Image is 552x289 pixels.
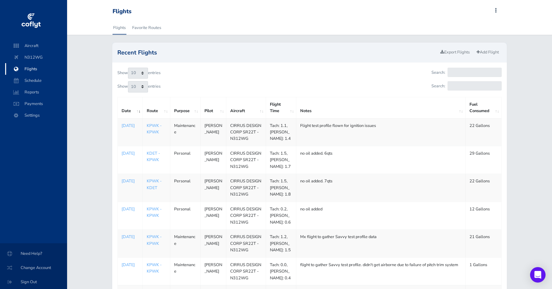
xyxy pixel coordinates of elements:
a: KPWK - KPWK [147,206,162,218]
td: CIRRUS DESIGN CORP SR22T - N312WG [226,146,266,174]
span: Schedule [12,75,61,86]
td: Tach: 1.5, [PERSON_NAME]: 1.8 [266,174,296,202]
span: Settings [12,110,61,121]
th: Aircraft: activate to sort column ascending [226,97,266,118]
td: Tach: 0.2, [PERSON_NAME]: 0.6 [266,202,296,229]
td: 22 Gallons [465,174,501,202]
td: CIRRUS DESIGN CORP SR22T - N312WG [226,202,266,229]
a: Add Flight [474,48,502,57]
td: Personal [170,202,201,229]
h2: Recent Flights [117,50,437,55]
span: Sign Out [8,276,59,288]
label: Search: [431,68,501,77]
td: 12 Gallons [465,202,501,229]
td: no oil added. 7qts [296,174,465,202]
a: [DATE] [122,234,139,240]
td: [PERSON_NAME] [201,118,226,146]
a: Flights [113,21,126,35]
td: CIRRUS DESIGN CORP SR22T - N312WG [226,174,266,202]
td: CIRRUS DESIGN CORP SR22T - N312WG [226,257,266,285]
th: Pilot: activate to sort column ascending [201,97,226,118]
td: [PERSON_NAME] [201,174,226,202]
a: Favorite Routes [132,21,162,35]
td: 21 Gallons [465,230,501,257]
td: 29 Gallons [465,146,501,174]
label: Show entries [117,81,161,92]
td: Tach: 1.5, [PERSON_NAME]: 1.7 [266,146,296,174]
td: 1 Gallons [465,257,501,285]
td: Tach: 0.0, [PERSON_NAME]: 0.4 [266,257,296,285]
input: Search: [448,68,502,77]
td: Personal [170,146,201,174]
span: Aircraft [12,40,61,52]
th: Flight Time: activate to sort column ascending [266,97,296,118]
td: [PERSON_NAME] [201,146,226,174]
td: Flight test profile flown for ignition issues [296,118,465,146]
div: Flights [113,8,132,15]
a: Export Flights [438,48,473,57]
a: [DATE] [122,150,139,157]
label: Search: [431,81,501,91]
td: 22 Gallons [465,118,501,146]
span: Flights [12,63,61,75]
span: Payments [12,98,61,110]
td: [PERSON_NAME] [201,257,226,285]
td: [PERSON_NAME] [201,230,226,257]
th: Fuel Consumed: activate to sort column ascending [465,97,501,118]
span: Reports [12,86,61,98]
a: KPWK - KDET [147,178,162,190]
a: [DATE] [122,262,139,268]
a: [DATE] [122,206,139,212]
td: no oil added. 6qts [296,146,465,174]
a: KPWK - KPWK [147,234,162,246]
td: CIRRUS DESIGN CORP SR22T - N312WG [226,230,266,257]
td: Maintenance [170,257,201,285]
th: Date: activate to sort column ascending [118,97,143,118]
td: Maintenance [170,230,201,257]
td: Tach: 1.2, [PERSON_NAME]: 1.5 [266,230,296,257]
th: Notes: activate to sort column ascending [296,97,465,118]
input: Search: [448,81,502,91]
span: N312WG [12,52,61,63]
a: KPWK - KPWK [147,123,162,135]
a: KDET - KPWK [147,150,160,163]
td: no oil added [296,202,465,229]
td: Mx flight to gather Savvy test profile data [296,230,465,257]
td: Tach: 1.1, [PERSON_NAME]: 1.4 [266,118,296,146]
td: CIRRUS DESIGN CORP SR22T - N312WG [226,118,266,146]
th: Route: activate to sort column ascending [143,97,170,118]
label: Show entries [117,68,161,79]
div: Open Intercom Messenger [530,267,546,283]
td: [PERSON_NAME] [201,202,226,229]
td: flight to gather Savvy test profile. didn't get airborne due to failure of pitch trim system [296,257,465,285]
th: Purpose: activate to sort column ascending [170,97,201,118]
a: [DATE] [122,178,139,184]
a: KPWK - KPWK [147,262,162,274]
select: Showentries [128,81,148,92]
span: Need Help? [8,248,59,259]
td: Personal [170,174,201,202]
select: Showentries [128,68,148,79]
span: Change Account [8,262,59,274]
img: coflyt logo [20,11,42,31]
td: Maintenance [170,118,201,146]
a: [DATE] [122,122,139,129]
